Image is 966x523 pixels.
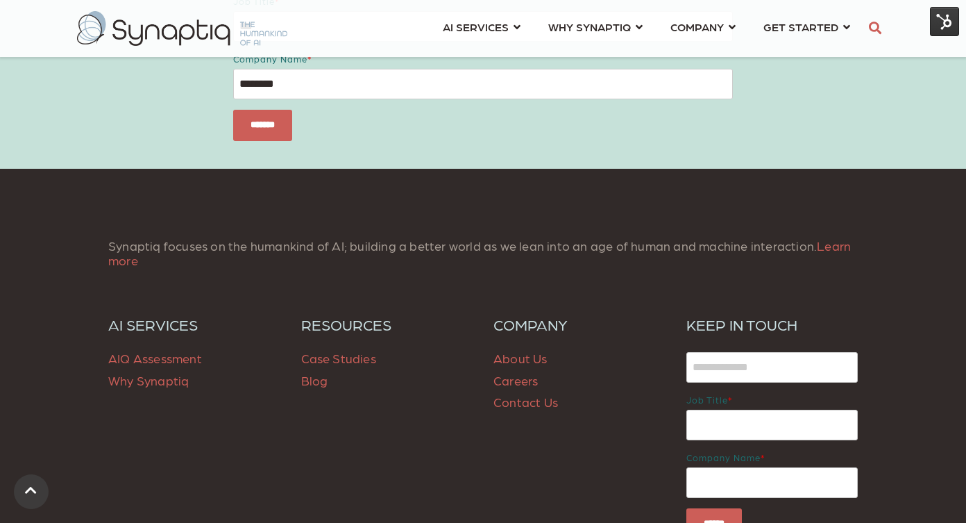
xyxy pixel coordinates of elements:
a: Careers [493,373,538,388]
span: COMPANY [670,17,724,36]
a: COMPANY [670,14,736,40]
a: Contact Us [493,395,558,409]
a: Blog [301,373,328,388]
a: GET STARTED [763,14,850,40]
span: WHY SYNAPTIQ [548,17,631,36]
a: COMPANY [493,315,666,333]
span: Company name [233,53,307,64]
a: Case Studies [301,351,376,365]
a: WHY SYNAPTIQ [548,14,643,40]
span: Company name [686,452,761,463]
a: Why Synaptiq [108,373,189,388]
span: GET STARTED [763,17,838,36]
a: AI SERVICES [108,315,280,333]
span: Synaptiq focuses on the humankind of AI; building a better world as we lean into an age of human ... [108,238,851,268]
a: AIQ Assessment [108,351,202,365]
img: synaptiq logo-2 [77,11,287,46]
a: Learn more [108,238,851,268]
a: AI SERVICES [443,14,520,40]
a: About Us [493,351,548,365]
span: AI SERVICES [443,17,509,36]
nav: menu [429,3,864,53]
h6: KEEP IN TOUCH [686,315,858,333]
a: RESOURCES [301,315,473,333]
span: Job title [686,395,728,405]
img: HubSpot Tools Menu Toggle [930,7,959,36]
